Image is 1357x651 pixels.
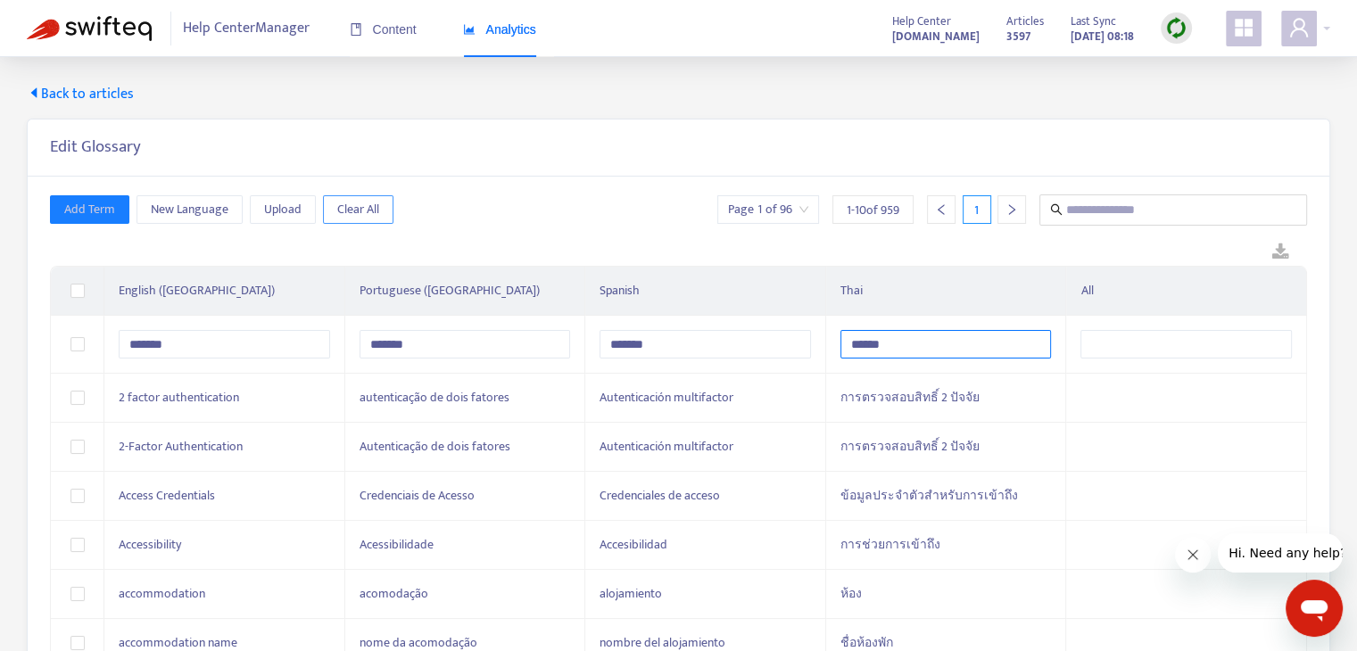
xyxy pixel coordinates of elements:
span: Articles [1006,12,1044,31]
button: Add Term [50,195,129,224]
span: การตรวจสอบสิทธิ์ 2 ปัจจัย [840,436,980,457]
img: sync.dc5367851b00ba804db3.png [1165,17,1187,39]
span: ห้อง [840,583,862,604]
button: New Language [137,195,243,224]
span: Back to articles [27,84,134,105]
button: Upload [250,195,316,224]
span: caret-left [27,86,41,100]
span: Analytics [463,22,536,37]
strong: [DOMAIN_NAME] [892,27,980,46]
span: Accesibilidad [600,534,667,555]
span: การช่วยการเข้าถึง [840,534,940,555]
span: ข้อมูลประจำตัวสำหรับการเข้าถึง [840,485,1018,506]
span: Upload [264,200,302,219]
img: Swifteq [27,16,152,41]
th: All [1066,267,1307,316]
span: area-chart [463,23,476,36]
span: Content [350,22,417,37]
a: [DOMAIN_NAME] [892,26,980,46]
span: book [350,23,362,36]
span: Autenticación multifactor [600,436,733,457]
span: acomodação [360,583,428,604]
span: accommodation [119,583,205,604]
span: Autenticação de dois fatores [360,436,510,457]
span: 2 factor authentication [119,387,239,408]
th: Spanish [585,267,826,316]
iframe: Botón para iniciar la ventana de mensajería [1286,580,1343,637]
span: Help Center [892,12,951,31]
span: New Language [151,200,228,219]
span: Autenticación multifactor [600,387,733,408]
span: การตรวจสอบสิทธิ์ 2 ปัจจัย [840,387,980,408]
strong: [DATE] 08:18 [1071,27,1134,46]
span: Clear All [337,200,379,219]
span: Acessibilidade [360,534,434,555]
span: 2-Factor Authentication [119,436,243,457]
span: autenticação de dois fatores [360,387,509,408]
span: Credenciales de acceso [600,485,720,506]
span: Credenciais de Acesso [360,485,475,506]
th: Thai [826,267,1067,316]
span: Help Center Manager [183,12,310,45]
iframe: Mensaje de la compañía [1218,533,1343,573]
button: Clear All [323,195,393,224]
th: English ([GEOGRAPHIC_DATA]) [104,267,345,316]
span: right [1005,203,1018,216]
span: appstore [1233,17,1254,38]
iframe: Cerrar mensaje [1175,537,1211,573]
span: Last Sync [1071,12,1116,31]
span: Hi. Need any help? [11,12,128,27]
span: user [1288,17,1310,38]
span: alojamiento [600,583,662,604]
div: 1 [963,195,991,224]
h5: Edit Glossary [50,137,141,158]
th: Portuguese ([GEOGRAPHIC_DATA]) [345,267,586,316]
span: search [1050,203,1063,216]
span: Access Credentials [119,485,215,506]
span: Accessibility [119,534,181,555]
strong: 3597 [1006,27,1030,46]
span: 1 - 10 of 959 [847,201,899,219]
span: left [935,203,947,216]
